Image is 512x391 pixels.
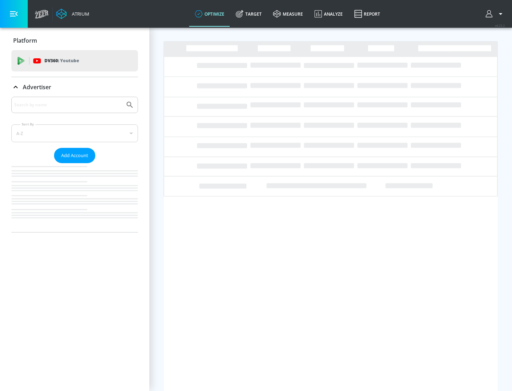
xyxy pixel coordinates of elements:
a: Target [230,1,267,27]
div: A-Z [11,124,138,142]
a: Analyze [309,1,348,27]
a: measure [267,1,309,27]
span: Add Account [61,151,88,160]
div: DV360: Youtube [11,50,138,71]
a: Atrium [56,9,89,19]
div: Platform [11,31,138,50]
input: Search by name [14,100,122,109]
p: Platform [13,37,37,44]
a: optimize [189,1,230,27]
div: Advertiser [11,77,138,97]
p: Advertiser [23,83,51,91]
label: Sort By [20,122,36,127]
a: Report [348,1,386,27]
p: Youtube [60,57,79,64]
span: v 4.22.2 [495,23,505,27]
nav: list of Advertiser [11,163,138,232]
div: Atrium [69,11,89,17]
button: Add Account [54,148,95,163]
p: DV360: [44,57,79,65]
div: Advertiser [11,97,138,232]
